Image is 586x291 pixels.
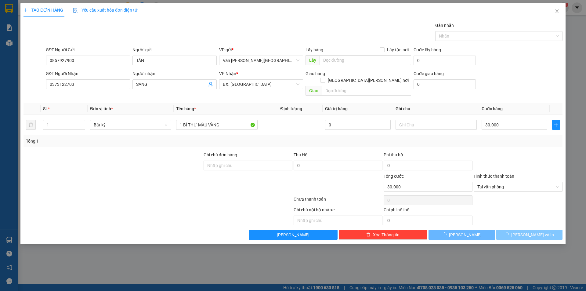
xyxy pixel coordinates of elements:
input: Ghi Chú [396,120,477,130]
div: SĐT Người Nhận [46,70,130,77]
div: Ghi chú nội bộ nhà xe [294,206,382,216]
span: SL [43,106,48,111]
button: delete [26,120,36,130]
th: Ghi chú [393,103,479,115]
span: Văn phòng Tân Phú [223,56,299,65]
span: close [555,9,559,14]
span: TẠO ĐƠN HÀNG [24,8,63,13]
span: [PERSON_NAME] [277,231,309,238]
button: plus [552,120,560,130]
span: Giao [306,86,322,96]
button: Close [548,3,566,20]
span: Xóa Thông tin [373,231,400,238]
div: Chi phí nội bộ [384,206,472,216]
img: icon [73,8,78,13]
label: Hình thức thanh toán [474,174,514,179]
span: user-add [208,82,213,87]
span: Lấy hàng [306,47,323,52]
span: [PERSON_NAME] [449,231,482,238]
input: Nhập ghi chú [294,216,382,225]
input: Cước lấy hàng [414,56,476,65]
input: Ghi chú đơn hàng [204,161,292,170]
label: Cước giao hàng [414,71,444,76]
span: Thu Hộ [294,152,308,157]
span: BX. Ninh Sơn [223,80,299,89]
span: loading [442,232,449,237]
span: Tổng cước [384,174,404,179]
div: Phí thu hộ [384,151,472,161]
div: SĐT Người Gửi [46,46,130,53]
button: deleteXóa Thông tin [339,230,428,240]
span: Tại văn phòng [477,182,559,191]
span: Yêu cầu xuất hóa đơn điện tử [73,8,137,13]
span: Giao hàng [306,71,325,76]
input: Dọc đường [322,86,411,96]
span: Đơn vị tính [90,106,113,111]
span: loading [505,232,511,237]
span: [PERSON_NAME] và In [511,231,554,238]
input: Dọc đường [320,55,411,65]
div: Người nhận [132,70,216,77]
label: Gán nhãn [435,23,454,28]
span: Bất kỳ [94,120,168,129]
button: [PERSON_NAME] [249,230,338,240]
button: [PERSON_NAME] và In [496,230,562,240]
input: VD: Bàn, Ghế [176,120,257,130]
div: VP gửi [219,46,303,53]
span: Giá trị hàng [325,106,348,111]
label: Ghi chú đơn hàng [204,152,237,157]
span: delete [366,232,371,237]
button: [PERSON_NAME] [429,230,495,240]
div: Người gửi [132,46,216,53]
div: Chưa thanh toán [293,196,383,206]
span: Lấy [306,55,320,65]
span: plus [552,122,560,127]
input: 0 [325,120,391,130]
span: Tên hàng [176,106,196,111]
input: Cước giao hàng [414,79,476,89]
span: Lấy tận nơi [385,46,411,53]
div: Tổng: 1 [26,138,226,144]
span: VP Nhận [219,71,236,76]
span: Định lượng [280,106,302,111]
span: plus [24,8,28,12]
span: Cước hàng [482,106,503,111]
label: Cước lấy hàng [414,47,441,52]
span: [GEOGRAPHIC_DATA][PERSON_NAME] nơi [325,77,411,84]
